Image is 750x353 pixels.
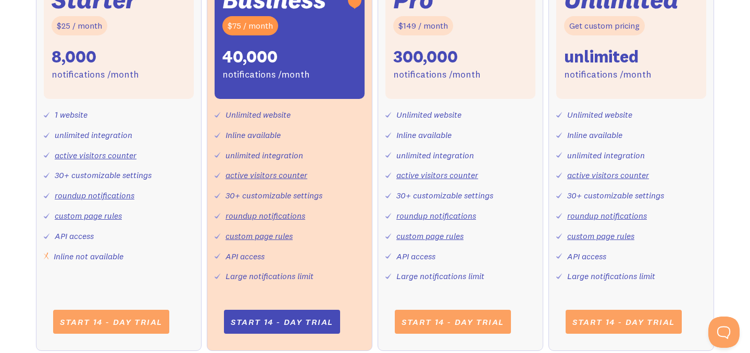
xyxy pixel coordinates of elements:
[708,317,740,348] iframe: Toggle Customer Support
[564,16,645,35] div: Get custom pricing
[567,269,655,284] div: Large notifications limit
[222,67,310,82] div: notifications /month
[52,16,107,35] div: $25 / month
[226,107,291,122] div: Unlimited website
[52,46,96,68] div: 8,000
[222,46,278,68] div: 40,000
[567,148,645,163] div: unlimited integration
[564,67,652,82] div: notifications /month
[55,128,132,143] div: unlimited integration
[55,210,122,221] a: custom page rules
[566,310,682,334] a: Start 14 - day trial
[564,46,639,68] div: unlimited
[55,168,152,183] div: 30+ customizable settings
[53,310,169,334] a: Start 14 - day trial
[396,231,464,241] a: custom page rules
[54,249,123,264] div: Inline not available
[393,46,458,68] div: 300,000
[567,170,649,180] a: active visitors counter
[567,107,632,122] div: Unlimited website
[396,170,478,180] a: active visitors counter
[567,249,606,264] div: API access
[226,170,307,180] a: active visitors counter
[396,128,452,143] div: Inline available
[52,67,139,82] div: notifications /month
[226,269,314,284] div: Large notifications limit
[226,249,265,264] div: API access
[226,148,303,163] div: unlimited integration
[396,249,435,264] div: API access
[226,128,281,143] div: Inline available
[396,210,476,221] a: roundup notifications
[55,107,87,122] div: 1 website
[567,188,664,203] div: 30+ customizable settings
[396,107,461,122] div: Unlimited website
[55,150,136,160] a: active visitors counter
[567,231,634,241] a: custom page rules
[396,148,474,163] div: unlimited integration
[567,210,647,221] a: roundup notifications
[222,16,278,35] div: $75 / month
[396,269,484,284] div: Large notifications limit
[226,210,305,221] a: roundup notifications
[224,310,340,334] a: Start 14 - day trial
[55,229,94,244] div: API access
[393,67,481,82] div: notifications /month
[393,16,453,35] div: $149 / month
[55,190,134,200] a: roundup notifications
[567,128,622,143] div: Inline available
[395,310,511,334] a: Start 14 - day trial
[226,188,322,203] div: 30+ customizable settings
[226,231,293,241] a: custom page rules
[396,188,493,203] div: 30+ customizable settings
